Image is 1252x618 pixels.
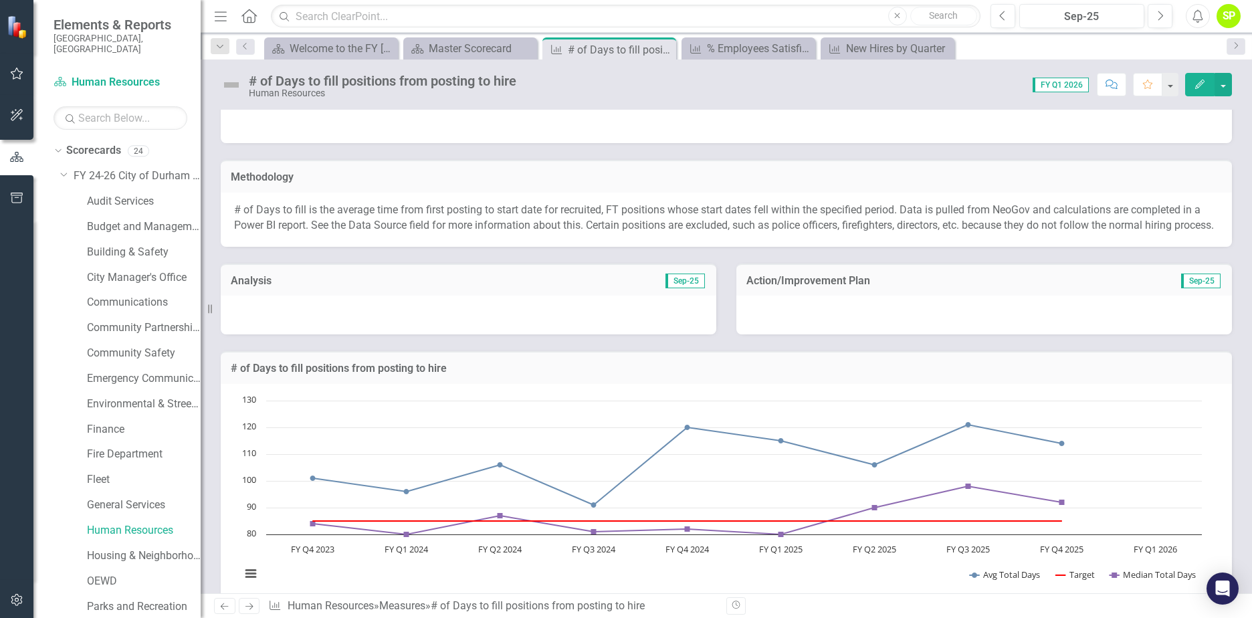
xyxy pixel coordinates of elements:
h3: # of Days to fill positions from posting to hire [231,363,1222,375]
div: 24 [128,145,149,157]
div: # of Days to fill positions from posting to hire [431,599,645,612]
path: FY Q4 2024, 120. Avg Total Days. [685,425,690,430]
path: FY Q1 2024, 80. Median Total Days. [404,532,409,537]
path: FY Q4 2024, 82. Median Total Days. [685,526,690,532]
path: FY Q3 2025, 121. Avg Total Days. [966,422,971,427]
a: Master Scorecard [407,40,534,57]
path: FY Q1 2024, 96. Avg Total Days. [404,489,409,494]
input: Search Below... [54,106,187,130]
text: FY Q1 2025 [759,543,803,555]
a: Finance [87,422,201,437]
text: 120 [242,420,256,432]
div: Master Scorecard [429,40,534,57]
path: FY Q4 2025, 114. Avg Total Days. [1059,441,1065,446]
button: Show Avg Total Days [970,569,1041,581]
path: FY Q1 2025, 80. Median Total Days. [778,532,784,537]
a: Community Partnerships & Engagement [87,320,201,336]
a: FY 24-26 City of Durham Strategic Plan [74,169,201,184]
a: Fire Department [87,447,201,462]
a: Communications [87,295,201,310]
a: General Services [87,498,201,513]
text: 130 [242,393,256,405]
text: FY Q4 2025 [1040,543,1083,555]
path: FY Q3 2024, 81. Median Total Days. [591,529,597,534]
a: Environmental & Streets Services [87,397,201,412]
a: Human Resources [288,599,374,612]
button: View chart menu, Chart [241,564,260,583]
span: FY Q1 2026 [1033,78,1089,92]
text: FY Q1 2026 [1134,543,1177,555]
a: Housing & Neighborhood Services [87,548,201,564]
button: SP [1217,4,1241,28]
a: Scorecards [66,143,121,159]
div: Human Resources [249,88,516,98]
path: FY Q2 2024, 87. Median Total Days. [498,513,503,518]
div: % Employees Satisfied w/ HR Services [707,40,812,57]
h3: Methodology [231,171,1222,183]
p: # of Days to fill is the average time from first posting to start date for recruited, FT position... [234,203,1219,233]
a: Building & Safety [87,245,201,260]
text: FY Q2 2025 [853,543,896,555]
span: Sep-25 [665,274,705,288]
text: FY Q1 2024 [385,543,429,555]
button: Show Median Total Days [1110,569,1196,581]
text: 100 [242,474,256,486]
text: FY Q3 2024 [572,543,616,555]
path: FY Q2 2024, 106. Avg Total Days. [498,462,503,468]
div: Chart. Highcharts interactive chart. [234,394,1219,595]
span: Elements & Reports [54,17,187,33]
g: Target, line 2 of 3 with 10 data points. [310,518,1065,524]
text: FY Q4 2023 [291,543,334,555]
a: Fleet [87,472,201,488]
a: Audit Services [87,194,201,209]
a: Emergency Communications Center [87,371,201,387]
text: FY Q4 2024 [665,543,710,555]
a: OEWD [87,574,201,589]
text: 90 [247,500,256,512]
span: Sep-25 [1181,274,1221,288]
path: FY Q4 2023, 101. Avg Total Days. [310,476,316,481]
input: Search ClearPoint... [271,5,980,28]
button: Show Target [1056,569,1095,581]
a: Budget and Management Services [87,219,201,235]
div: Welcome to the FY [DATE]-[DATE] Strategic Plan Landing Page! [290,40,395,57]
text: 110 [242,447,256,459]
text: 80 [247,527,256,539]
div: Sep-25 [1024,9,1140,25]
a: Human Resources [54,75,187,90]
div: # of Days to fill positions from posting to hire [568,41,673,58]
path: FY Q2 2025, 106. Avg Total Days. [872,462,877,468]
h3: Action/Improvement Plan [746,275,1104,287]
path: FY Q4 2025, 92. Median Total Days. [1059,500,1065,505]
img: ClearPoint Strategy [7,15,30,39]
div: New Hires by Quarter [846,40,951,57]
text: FY Q3 2025 [946,543,990,555]
button: Sep-25 [1019,4,1144,28]
div: » » [268,599,716,614]
text: FY Q2 2024 [478,543,522,555]
path: FY Q3 2024, 91. Avg Total Days. [591,502,597,508]
small: [GEOGRAPHIC_DATA], [GEOGRAPHIC_DATA] [54,33,187,55]
a: Human Resources [87,523,201,538]
span: Search [929,10,958,21]
a: City Manager's Office [87,270,201,286]
path: FY Q1 2025, 115. Avg Total Days. [778,438,784,443]
path: FY Q3 2025, 98. Median Total Days. [966,484,971,489]
h3: Analysis [231,275,469,287]
img: Not Defined [221,74,242,96]
a: Welcome to the FY [DATE]-[DATE] Strategic Plan Landing Page! [268,40,395,57]
svg: Interactive chart [234,394,1209,595]
div: Open Intercom Messenger [1207,573,1239,605]
a: % Employees Satisfied w/ HR Services [685,40,812,57]
a: Community Safety [87,346,201,361]
a: Measures [379,599,425,612]
a: Parks and Recreation [87,599,201,615]
div: # of Days to fill positions from posting to hire [249,74,516,88]
button: Search [910,7,977,25]
a: New Hires by Quarter [824,40,951,57]
path: FY Q2 2025, 90. Median Total Days. [872,505,877,510]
